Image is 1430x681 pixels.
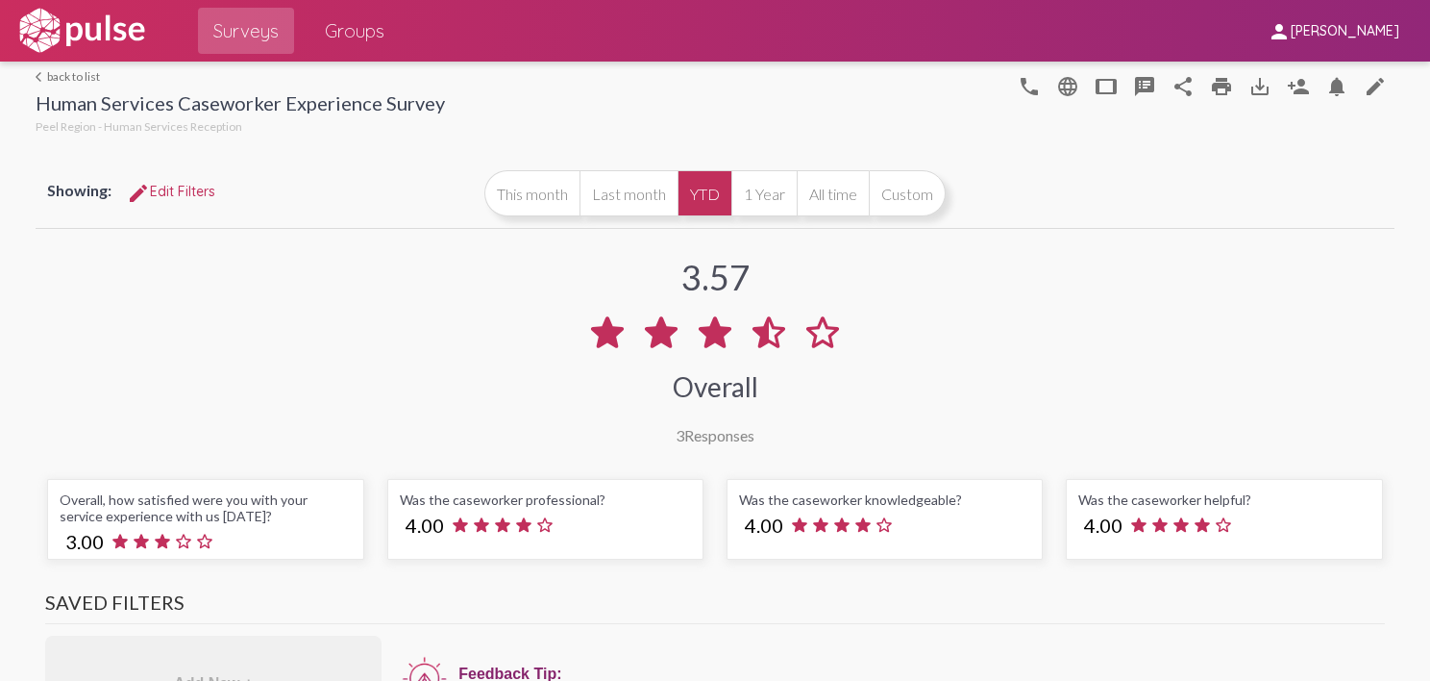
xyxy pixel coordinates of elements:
div: Overall [673,370,758,403]
mat-icon: person [1268,20,1291,43]
img: white-logo.svg [15,7,148,55]
mat-icon: Share [1171,75,1195,98]
a: edit [1356,66,1394,105]
button: All time [797,170,869,216]
mat-icon: Edit Filters [127,182,150,205]
div: Overall, how satisfied were you with your service experience with us [DATE]? [60,492,351,524]
button: tablet [1087,66,1125,105]
mat-icon: speaker_notes [1133,75,1156,98]
mat-icon: language [1056,75,1079,98]
span: Groups [325,13,384,48]
button: [PERSON_NAME] [1252,13,1415,48]
button: speaker_notes [1125,66,1164,105]
span: 4.00 [406,514,444,537]
mat-icon: Download [1248,75,1271,98]
mat-icon: language [1018,75,1041,98]
span: Surveys [213,13,279,48]
button: Download [1241,66,1279,105]
div: Human Services Caseworker Experience Survey [36,91,445,119]
span: 4.00 [1084,514,1122,537]
button: Share [1164,66,1202,105]
button: Custom [869,170,946,216]
span: Showing: [47,181,111,199]
span: Peel Region - Human Services Reception [36,119,242,134]
mat-icon: arrow_back_ios [36,71,47,83]
div: 3.57 [681,256,750,298]
button: language [1048,66,1087,105]
span: 3.00 [65,530,104,553]
mat-icon: Person [1287,75,1310,98]
button: YTD [678,170,731,216]
span: 3 [676,426,684,444]
button: Edit FiltersEdit Filters [111,174,231,209]
a: back to list [36,69,445,84]
button: 1 Year [731,170,797,216]
a: print [1202,66,1241,105]
span: [PERSON_NAME] [1291,23,1399,40]
mat-icon: tablet [1095,75,1118,98]
span: 4.00 [745,514,783,537]
button: language [1010,66,1048,105]
div: Was the caseworker professional? [400,492,691,508]
div: Was the caseworker knowledgeable? [739,492,1030,508]
h3: Saved Filters [45,591,1385,624]
a: Groups [309,8,400,54]
button: Bell [1318,66,1356,105]
a: Surveys [198,8,294,54]
button: This month [484,170,579,216]
div: Responses [676,426,754,444]
span: Edit Filters [127,183,215,200]
mat-icon: print [1210,75,1233,98]
mat-icon: edit [1364,75,1387,98]
button: Person [1279,66,1318,105]
button: Last month [579,170,678,216]
div: Was the caseworker helpful? [1078,492,1369,508]
mat-icon: Bell [1325,75,1348,98]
